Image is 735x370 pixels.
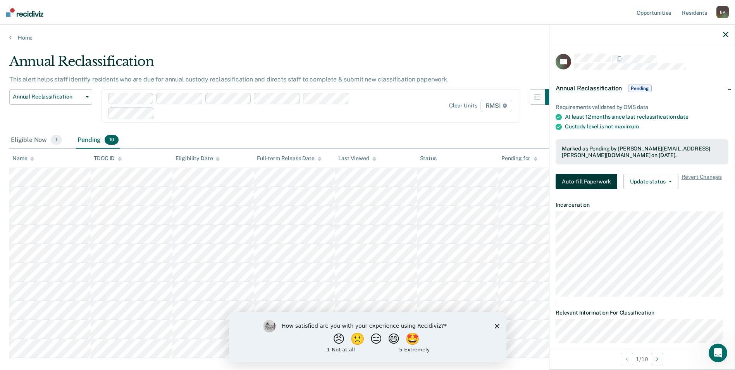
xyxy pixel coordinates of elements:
div: Status [420,155,437,162]
iframe: Survey by Kim from Recidiviz [229,312,506,362]
div: TDOC ID [94,155,122,162]
div: Pending for [501,155,537,162]
div: Annual ReclassificationPending [549,76,735,101]
span: Pending [628,85,651,92]
span: Annual Reclassification [556,85,622,92]
button: Auto-fill Paperwork [556,174,617,189]
div: B V [716,6,729,18]
button: Next Opportunity [651,353,663,365]
button: Update status [623,174,678,189]
div: Eligible Now [9,132,64,149]
button: Previous Opportunity [621,353,633,365]
div: Annual Reclassification [9,54,561,76]
span: Revert Changes [682,174,722,189]
dt: Relevant Information For Classification [556,309,728,316]
div: Requirements validated by OMS data [556,104,728,111]
div: Full-term Release Date [257,155,322,162]
img: Recidiviz [6,8,43,17]
div: 1 / 10 [549,349,735,369]
span: 10 [105,135,119,145]
div: Clear units [449,102,477,109]
span: 1 [51,135,62,145]
span: Annual Reclassification [13,93,83,100]
div: At least 12 months since last reclassification [565,114,728,120]
div: Name [12,155,34,162]
p: This alert helps staff identify residents who are due for annual custody reclassification and dir... [9,76,449,83]
span: maximum [615,123,639,130]
a: Navigate to form link [556,174,620,189]
div: Pending [76,132,120,149]
span: date [677,114,688,120]
span: RMSI [480,100,512,112]
iframe: Intercom live chat [709,344,727,362]
div: Marked as Pending by [PERSON_NAME][EMAIL_ADDRESS][PERSON_NAME][DOMAIN_NAME] on [DATE]. [562,145,722,159]
a: Home [9,34,726,41]
div: Eligibility Date [176,155,220,162]
dt: Incarceration [556,202,728,208]
div: Custody level is not [565,123,728,130]
div: Last Viewed [338,155,376,162]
